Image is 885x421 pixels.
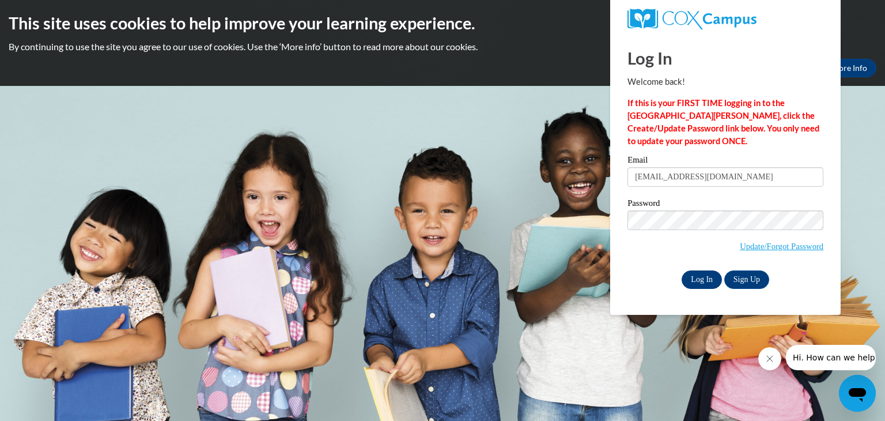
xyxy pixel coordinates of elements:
[839,375,876,412] iframe: Button to launch messaging window
[627,9,823,29] a: COX Campus
[627,9,757,29] img: COX Campus
[786,345,876,370] iframe: Message from company
[7,8,93,17] span: Hi. How can we help?
[9,12,876,35] h2: This site uses cookies to help improve your learning experience.
[627,98,819,146] strong: If this is your FIRST TIME logging in to the [GEOGRAPHIC_DATA][PERSON_NAME], click the Create/Upd...
[627,156,823,167] label: Email
[682,270,722,289] input: Log In
[627,76,823,88] p: Welcome back!
[627,46,823,70] h1: Log In
[740,242,823,251] a: Update/Forgot Password
[822,59,876,77] a: More Info
[724,270,769,289] a: Sign Up
[9,40,876,53] p: By continuing to use the site you agree to our use of cookies. Use the ‘More info’ button to read...
[758,347,781,370] iframe: Close message
[627,199,823,210] label: Password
